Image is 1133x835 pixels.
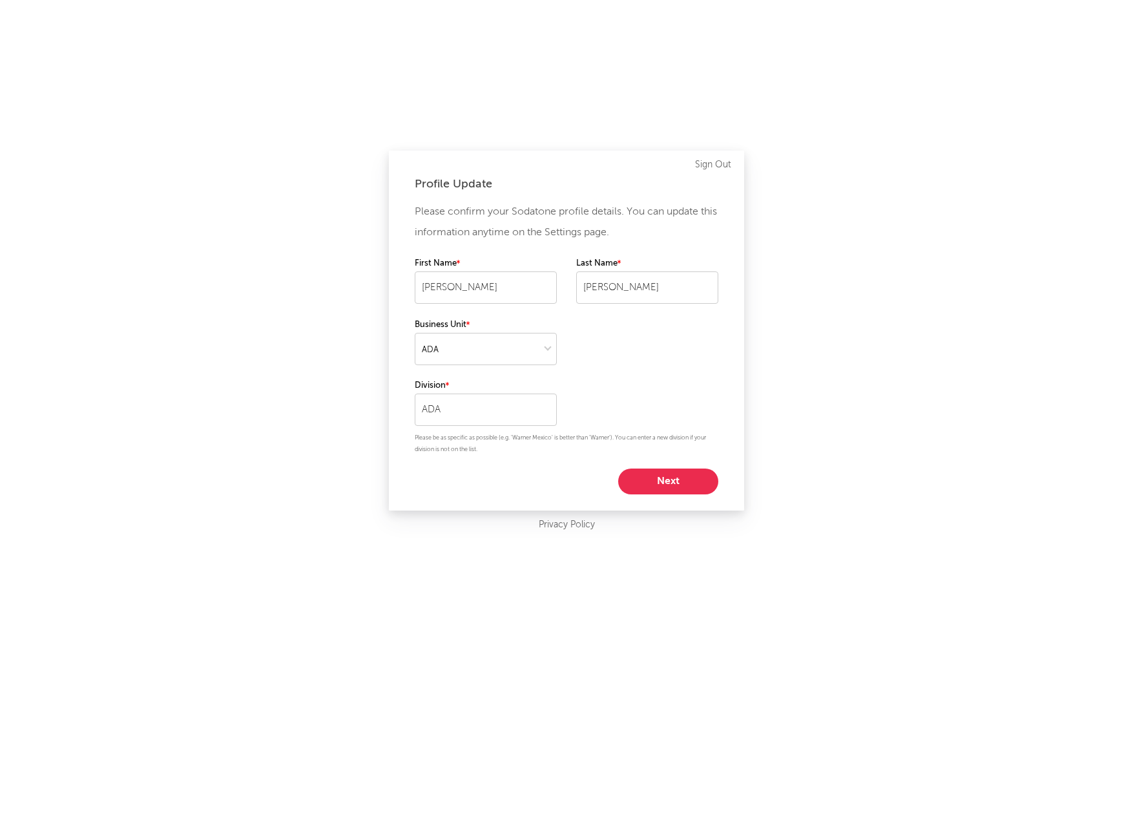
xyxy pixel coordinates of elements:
[415,432,718,456] p: Please be as specific as possible (e.g. 'Warner Mexico' is better than 'Warner'). You can enter a...
[618,469,718,494] button: Next
[415,176,718,192] div: Profile Update
[415,202,718,243] p: Please confirm your Sodatone profile details. You can update this information anytime on the Sett...
[415,378,557,394] label: Division
[415,317,557,333] label: Business Unit
[415,256,557,271] label: First Name
[576,256,718,271] label: Last Name
[576,271,718,304] input: Your last name
[539,517,595,533] a: Privacy Policy
[415,394,557,426] input: Your division
[695,157,731,173] a: Sign Out
[415,271,557,304] input: Your first name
